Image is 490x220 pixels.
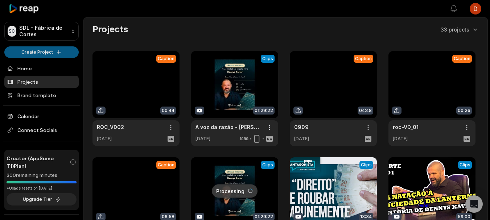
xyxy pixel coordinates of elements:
[7,154,70,170] span: Creator (AppSumo T1) Plan!
[92,24,128,35] h2: Projects
[465,195,483,213] div: Open Intercom Messenger
[195,123,262,131] a: A voz da razão - [PERSON_NAME] - Encontro 1 Círculo [PERSON_NAME]
[8,26,16,37] div: SC
[4,110,79,122] a: Calendar
[4,46,79,58] button: Create Project
[294,123,309,131] a: 0909
[7,172,77,179] div: 300 remaining minutes
[7,186,77,191] div: *Usage resets on [DATE]
[4,62,79,74] a: Home
[7,193,77,206] button: Upgrade Tier
[97,123,124,131] a: ROC_VD02
[4,89,79,101] a: Brand template
[4,124,79,137] span: Connect Socials
[441,26,479,33] button: 33 projects
[4,76,79,88] a: Projects
[19,25,68,38] p: SDL - Fábrica de Cortes
[393,123,419,131] a: roc-VD_01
